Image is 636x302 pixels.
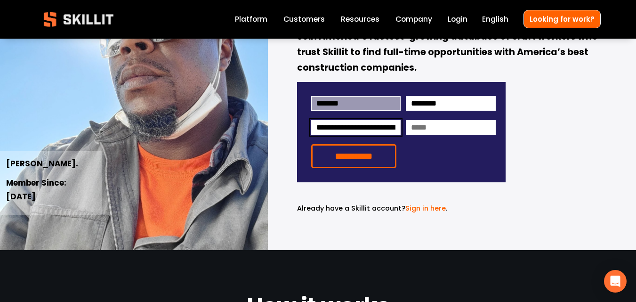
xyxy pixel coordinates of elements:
[482,14,508,24] span: English
[297,203,506,214] p: .
[341,13,379,26] a: folder dropdown
[6,157,78,171] strong: [PERSON_NAME].
[283,13,325,26] a: Customers
[405,204,446,213] a: Sign in here
[448,13,467,26] a: Login
[36,5,121,33] img: Skillit
[482,13,508,26] div: language picker
[395,13,432,26] a: Company
[235,13,267,26] a: Platform
[297,30,600,76] strong: Join America’s fastest-growing database of craft workers who trust Skillit to find full-time oppo...
[297,204,405,213] span: Already have a Skillit account?
[604,270,627,293] div: Open Intercom Messenger
[523,10,601,28] a: Looking for work?
[341,14,379,24] span: Resources
[6,177,68,204] strong: Member Since: [DATE]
